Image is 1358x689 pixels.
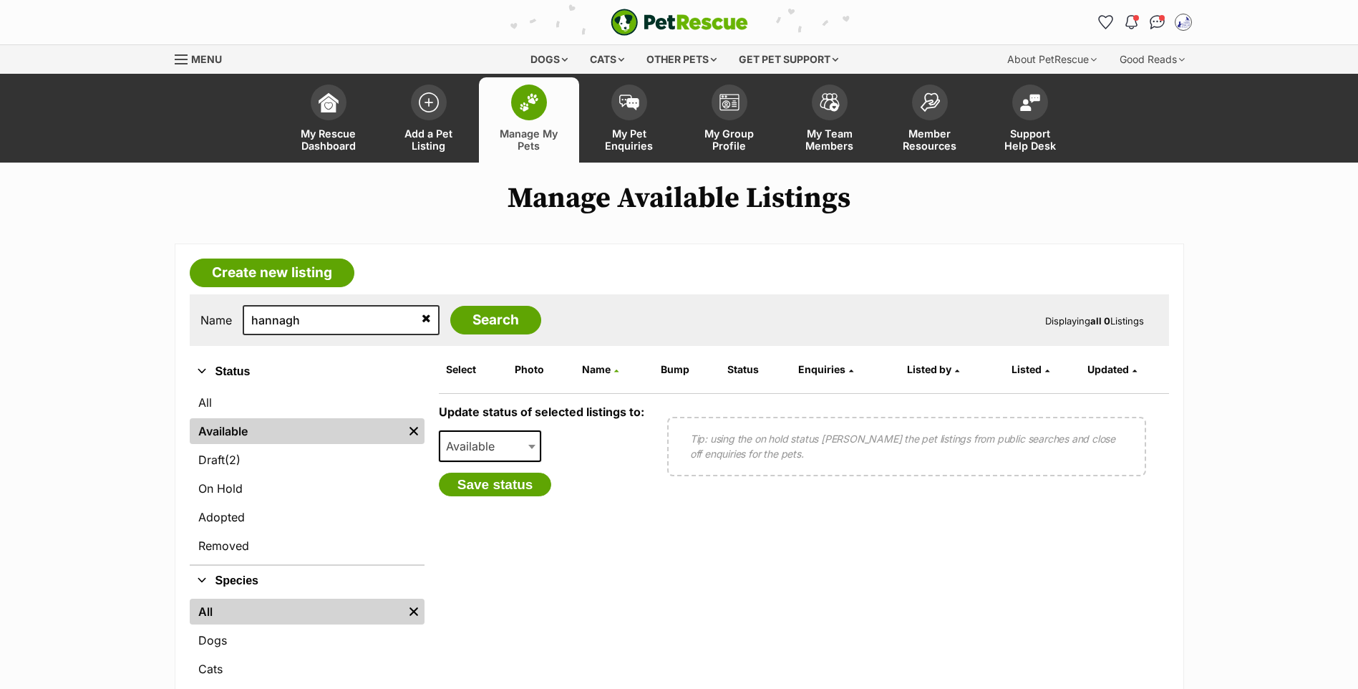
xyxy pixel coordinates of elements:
img: team-members-icon-5396bd8760b3fe7c0b43da4ab00e1e3bb1a5d9ba89233759b79545d2d3fc5d0d.svg [820,93,840,112]
span: Available [440,436,509,456]
img: pet-enquiries-icon-7e3ad2cf08bfb03b45e93fb7055b45f3efa6380592205ae92323e6603595dc1f.svg [619,95,639,110]
span: Member Resources [898,127,962,152]
a: Dogs [190,627,425,653]
button: Save status [439,473,552,497]
span: Updated [1087,363,1129,375]
a: Available [190,418,403,444]
th: Photo [509,358,575,381]
div: About PetRescue [997,45,1107,74]
a: My Team Members [780,77,880,163]
div: Status [190,387,425,564]
a: Add a Pet Listing [379,77,479,163]
a: Listed by [907,363,959,375]
img: dashboard-icon-eb2f2d2d3e046f16d808141f083e7271f6b2e854fb5c12c21221c1fb7104beca.svg [319,92,339,112]
span: Manage My Pets [497,127,561,152]
button: My account [1172,11,1195,34]
a: Draft [190,447,425,473]
a: Create new listing [190,259,354,287]
a: Favourites [1095,11,1117,34]
a: Menu [175,45,232,71]
div: Cats [580,45,634,74]
label: Update status of selected listings to: [439,405,644,419]
a: Removed [190,533,425,559]
a: Conversations [1146,11,1169,34]
img: manage-my-pets-icon-02211641906a0b7f246fdf0571729dbe1e7629f14944591b6c1af311fb30b64b.svg [519,93,539,112]
span: My Group Profile [697,127,762,152]
a: Name [582,363,619,375]
img: member-resources-icon-8e73f808a243e03378d46382f2149f9095a855e16c252ad45f914b54edf8863c.svg [920,92,940,112]
div: Good Reads [1110,45,1195,74]
th: Bump [655,358,720,381]
a: Cats [190,656,425,682]
a: All [190,390,425,415]
strong: all 0 [1090,315,1110,327]
a: Remove filter [403,599,425,625]
p: Tip: using the on hold status [PERSON_NAME] the pet listings from public searches and close off e... [690,431,1123,461]
a: My Group Profile [679,77,780,163]
a: Support Help Desk [980,77,1080,163]
a: Member Resources [880,77,980,163]
span: My Pet Enquiries [597,127,661,152]
a: My Pet Enquiries [579,77,679,163]
a: Listed [1012,363,1049,375]
img: logo-e224e6f780fb5917bec1dbf3a21bbac754714ae5b6737aabdf751b685950b380.svg [611,9,748,36]
input: Search [450,306,541,334]
img: chat-41dd97257d64d25036548639549fe6c8038ab92f7586957e7f3b1b290dea8141.svg [1150,15,1165,29]
span: Displaying Listings [1045,315,1144,327]
span: My Team Members [797,127,862,152]
img: notifications-46538b983faf8c2785f20acdc204bb7945ddae34d4c08c2a6579f10ce5e182be.svg [1125,15,1137,29]
button: Notifications [1120,11,1143,34]
img: add-pet-listing-icon-0afa8454b4691262ce3f59096e99ab1cd57d4a30225e0717b998d2c9b9846f56.svg [419,92,439,112]
a: Manage My Pets [479,77,579,163]
div: Other pets [636,45,727,74]
span: Menu [191,53,222,65]
span: Support Help Desk [998,127,1062,152]
span: translation missing: en.admin.listings.index.attributes.enquiries [798,363,845,375]
a: Enquiries [798,363,853,375]
ul: Account quick links [1095,11,1195,34]
div: Dogs [520,45,578,74]
th: Select [440,358,508,381]
img: group-profile-icon-3fa3cf56718a62981997c0bc7e787c4b2cf8bcc04b72c1350f741eb67cf2f40e.svg [719,94,739,111]
div: Get pet support [729,45,848,74]
span: Listed by [907,363,951,375]
th: Status [722,358,791,381]
span: My Rescue Dashboard [296,127,361,152]
span: Listed [1012,363,1042,375]
span: Available [439,430,542,462]
img: Shelter Staff profile pic [1176,15,1190,29]
span: Add a Pet Listing [397,127,461,152]
a: All [190,599,403,625]
a: Updated [1087,363,1137,375]
label: Name [200,314,232,327]
span: Name [582,363,611,375]
span: (2) [225,451,241,468]
img: help-desk-icon-fdf02630f3aa405de69fd3d07c3f3aa587a6932b1a1747fa1d2bba05be0121f9.svg [1020,94,1040,111]
a: Remove filter [403,418,425,444]
a: On Hold [190,476,425,501]
button: Species [190,572,425,590]
a: Adopted [190,504,425,530]
a: My Rescue Dashboard [278,77,379,163]
a: PetRescue [611,9,748,36]
button: Status [190,362,425,381]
